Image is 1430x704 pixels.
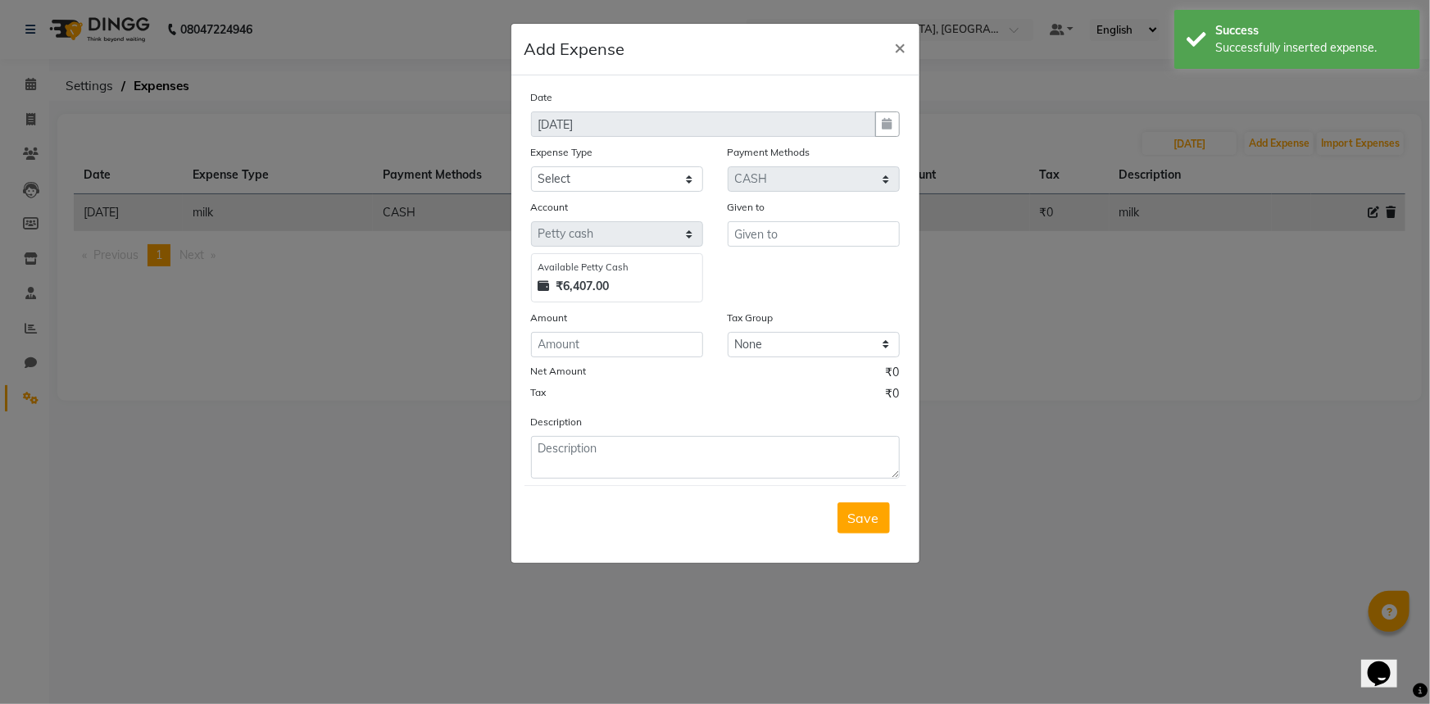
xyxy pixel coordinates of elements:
span: Save [848,510,879,526]
iframe: chat widget [1361,638,1414,688]
span: ₹0 [886,385,900,407]
label: Expense Type [531,145,593,160]
button: Save [838,502,890,534]
label: Tax [531,385,547,400]
label: Given to [728,200,765,215]
label: Description [531,415,583,429]
input: Given to [728,221,900,247]
button: Close [882,24,919,70]
strong: ₹6,407.00 [556,278,610,295]
label: Tax Group [728,311,774,325]
span: ₹0 [886,364,900,385]
label: Account [531,200,569,215]
input: Amount [531,332,703,357]
label: Net Amount [531,364,587,379]
div: Successfully inserted expense. [1215,39,1408,57]
div: Success [1215,22,1408,39]
label: Amount [531,311,568,325]
h5: Add Expense [524,37,625,61]
span: × [895,34,906,59]
div: Available Petty Cash [538,261,696,275]
label: Date [531,90,553,105]
label: Payment Methods [728,145,810,160]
